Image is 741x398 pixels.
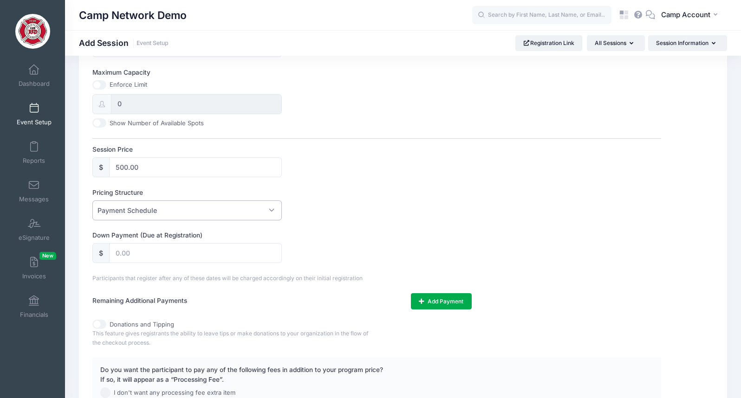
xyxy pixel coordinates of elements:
input: Search by First Name, Last Name, or Email... [472,6,611,25]
label: Down Payment (Due at Registration) [92,231,377,240]
span: Messages [19,195,49,203]
h1: Add Session [79,38,169,48]
span: This feature gives registrants the ability to leave tips or make donations to your organization i... [92,330,368,346]
a: InvoicesNew [12,252,56,284]
a: Event Setup [136,40,169,47]
a: Event Setup [12,98,56,130]
span: Event Setup [17,118,52,126]
span: eSignature [19,234,50,242]
button: Add Payment [411,293,472,309]
label: Pricing Structure [92,188,377,197]
label: Donations and Tipping [110,320,174,329]
a: Reports [12,136,56,169]
span: I don't want any processing fee extra item [114,388,235,398]
a: eSignature [12,213,56,246]
button: All Sessions [587,35,645,51]
label: Maximum Capacity [92,68,377,77]
span: Payment Schedule [97,205,157,215]
label: Show Number of Available Spots [110,119,204,128]
span: Financials [20,311,48,319]
span: Reports [23,157,45,165]
span: Payment Schedule [92,200,282,220]
small: Participants that register after any of these dates will be charged accordingly on their initial ... [92,275,363,282]
input: 0 [111,94,282,114]
a: Financials [12,290,56,323]
span: New [39,252,56,260]
label: Enforce Limit [110,80,147,90]
a: Messages [12,175,56,207]
a: Dashboard [12,59,56,92]
span: Invoices [22,272,46,280]
button: Session Information [648,35,727,51]
span: Camp Account [661,10,710,20]
button: Camp Account [655,5,727,26]
span: Dashboard [19,80,50,88]
div: $ [92,243,110,263]
input: I don't want any processing fee extra item [100,387,111,398]
input: 0.00 [109,157,282,177]
label: Remaining Additional Payments [92,296,187,305]
h1: Camp Network Demo [79,5,187,26]
img: Camp Network Demo [15,14,50,49]
div: $ [92,157,110,177]
label: Session Price [92,145,377,154]
label: Do you want the participant to pay any of the following fees in addition to your program price? I... [100,365,383,384]
input: 0.00 [109,243,282,263]
a: Registration Link [515,35,583,51]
